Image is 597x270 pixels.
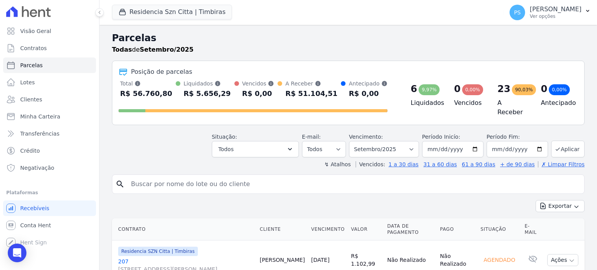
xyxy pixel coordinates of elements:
th: Cliente [257,218,308,240]
span: Transferências [20,130,59,138]
h2: Parcelas [112,31,585,45]
span: Visão Geral [20,27,51,35]
button: Aplicar [551,141,585,157]
th: Data de Pagamento [384,218,437,240]
span: Lotes [20,78,35,86]
div: Liquidados [183,80,230,87]
a: Visão Geral [3,23,96,39]
label: Período Inicío: [422,134,460,140]
span: Parcelas [20,61,43,69]
label: ↯ Atalhos [324,161,351,167]
th: E-mail [522,218,545,240]
a: Contratos [3,40,96,56]
div: Plataformas [6,188,93,197]
label: Vencimento: [349,134,383,140]
a: Clientes [3,92,96,107]
i: search [115,179,125,189]
a: [DATE] [311,257,330,263]
div: Open Intercom Messenger [8,244,26,262]
p: Ver opções [530,13,581,19]
label: E-mail: [302,134,321,140]
span: Crédito [20,147,40,155]
th: Vencimento [308,218,348,240]
label: Vencidos: [356,161,385,167]
a: 1 a 30 dias [389,161,419,167]
div: 6 [411,83,417,95]
a: ✗ Limpar Filtros [538,161,585,167]
a: Recebíveis [3,200,96,216]
th: Valor [348,218,384,240]
button: Exportar [536,200,585,212]
button: Ações [547,254,578,266]
div: 0,00% [462,84,483,95]
a: 31 a 60 dias [423,161,457,167]
span: Residencia SZN Citta | Timbiras [118,247,198,256]
div: 23 [497,83,510,95]
div: Total [120,80,172,87]
span: PS [514,10,520,15]
button: Todos [212,141,299,157]
h4: Vencidos [454,98,485,108]
span: Clientes [20,96,42,103]
strong: Todas [112,46,132,53]
a: Crédito [3,143,96,159]
span: Recebíveis [20,204,49,212]
label: Situação: [212,134,237,140]
div: A Receber [285,80,337,87]
a: Minha Carteira [3,109,96,124]
p: [PERSON_NAME] [530,5,581,13]
div: R$ 5.656,29 [183,87,230,100]
div: R$ 0,00 [242,87,274,100]
th: Situação [477,218,521,240]
div: Agendado [480,254,518,265]
div: R$ 51.104,51 [285,87,337,100]
a: Negativação [3,160,96,176]
div: Antecipado [349,80,387,87]
input: Buscar por nome do lote ou do cliente [126,176,581,192]
strong: Setembro/2025 [140,46,194,53]
div: R$ 0,00 [349,87,387,100]
span: Negativação [20,164,54,172]
span: Todos [218,145,234,154]
span: Conta Hent [20,221,51,229]
h4: Antecipado [541,98,572,108]
div: 0 [541,83,547,95]
a: 61 a 90 dias [462,161,495,167]
div: 9,97% [419,84,440,95]
a: Conta Hent [3,218,96,233]
button: PS [PERSON_NAME] Ver opções [503,2,597,23]
th: Pago [437,218,477,240]
label: Período Fim: [487,133,548,141]
p: de [112,45,194,54]
button: Residencia Szn Citta | Timbiras [112,5,232,19]
a: Lotes [3,75,96,90]
div: R$ 56.760,80 [120,87,172,100]
div: 90,03% [512,84,536,95]
div: Vencidos [242,80,274,87]
th: Contrato [112,218,257,240]
a: Transferências [3,126,96,141]
div: 0 [454,83,461,95]
div: 0,00% [549,84,570,95]
h4: A Receber [497,98,529,117]
a: Parcelas [3,57,96,73]
span: Minha Carteira [20,113,60,120]
div: Posição de parcelas [131,67,192,77]
h4: Liquidados [411,98,442,108]
span: Contratos [20,44,47,52]
a: + de 90 dias [500,161,535,167]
